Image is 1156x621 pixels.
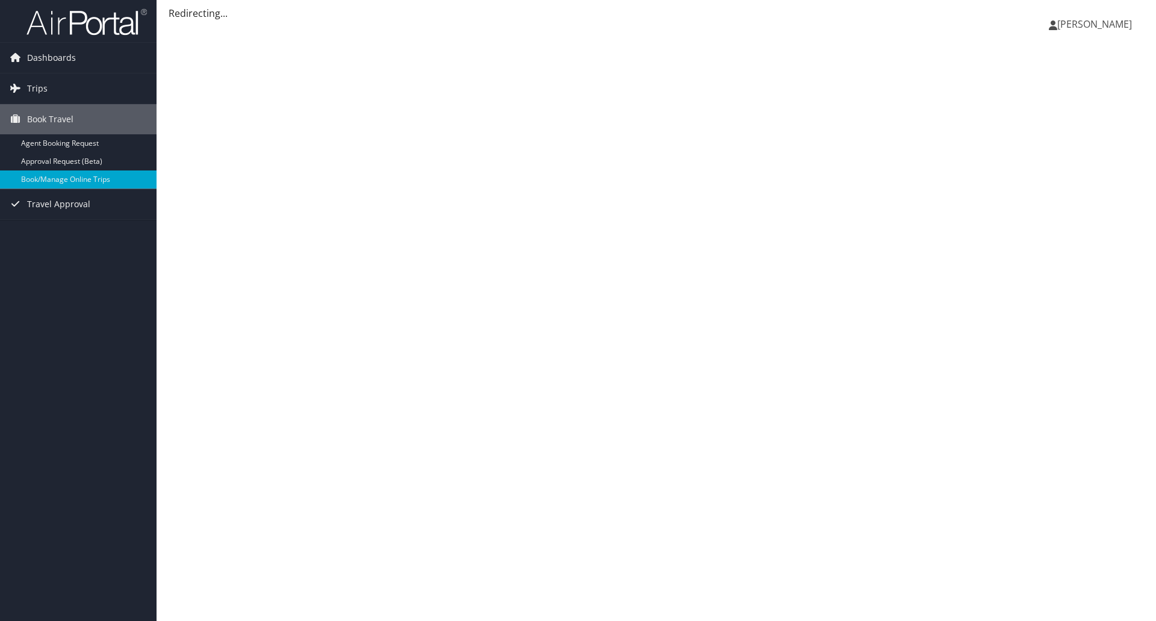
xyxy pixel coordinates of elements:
[27,73,48,104] span: Trips
[1049,6,1144,42] a: [PERSON_NAME]
[26,8,147,36] img: airportal-logo.png
[27,43,76,73] span: Dashboards
[27,104,73,134] span: Book Travel
[27,189,90,219] span: Travel Approval
[1057,17,1132,31] span: [PERSON_NAME]
[169,6,1144,20] div: Redirecting...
